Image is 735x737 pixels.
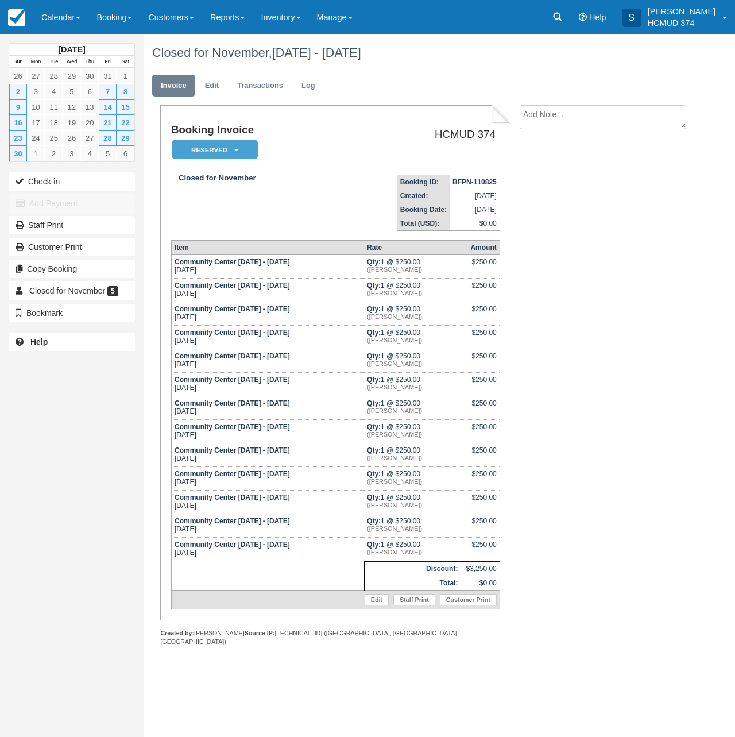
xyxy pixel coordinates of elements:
[463,541,496,558] div: $250.00
[171,349,364,373] td: [DATE]
[81,84,99,99] a: 6
[8,9,25,26] img: checkfront-main-nav-mini-logo.png
[160,629,510,646] div: [PERSON_NAME] [TECHNICAL_ID] ([GEOGRAPHIC_DATA], [GEOGRAPHIC_DATA], [GEOGRAPHIC_DATA])
[364,279,461,302] td: 1 @ $250.00
[171,538,364,561] td: [DATE]
[364,538,461,561] td: 1 @ $250.00
[461,241,500,255] th: Amount
[81,146,99,161] a: 4
[175,517,290,525] strong: Community Center [DATE] - [DATE]
[463,281,496,299] div: $250.00
[107,286,118,296] span: 5
[29,286,105,295] span: Closed for November
[367,454,458,461] em: ([PERSON_NAME])
[9,333,135,351] a: Help
[81,56,99,68] th: Thu
[9,99,27,115] a: 9
[463,446,496,464] div: $250.00
[367,478,458,485] em: ([PERSON_NAME])
[175,305,290,313] strong: Community Center [DATE] - [DATE]
[367,470,381,478] strong: Qty
[367,337,458,344] em: ([PERSON_NAME])
[9,238,135,256] a: Customer Print
[367,517,381,525] strong: Qty
[27,146,45,161] a: 1
[364,562,461,576] th: Discount:
[117,84,134,99] a: 8
[117,68,134,84] a: 1
[461,576,500,591] td: $0.00
[364,302,461,326] td: 1 @ $250.00
[367,313,458,320] em: ([PERSON_NAME])
[99,56,117,68] th: Fri
[63,115,80,130] a: 19
[367,352,381,360] strong: Qty
[99,99,117,115] a: 14
[175,423,290,431] strong: Community Center [DATE] - [DATE]
[589,13,606,22] span: Help
[45,56,63,68] th: Tue
[45,146,63,161] a: 2
[175,541,290,549] strong: Community Center [DATE] - [DATE]
[27,56,45,68] th: Mon
[171,302,364,326] td: [DATE]
[175,399,290,407] strong: Community Center [DATE] - [DATE]
[245,630,275,636] strong: Source IP:
[63,56,80,68] th: Wed
[364,420,461,443] td: 1 @ $250.00
[397,217,450,231] th: Total (USD):
[364,443,461,467] td: 1 @ $250.00
[30,337,48,346] b: Help
[63,99,80,115] a: 12
[367,266,458,273] em: ([PERSON_NAME])
[450,203,500,217] td: [DATE]
[463,493,496,511] div: $250.00
[171,467,364,491] td: [DATE]
[364,326,461,349] td: 1 @ $250.00
[171,124,325,136] h1: Booking Invoice
[81,68,99,84] a: 30
[463,423,496,440] div: $250.00
[171,514,364,538] td: [DATE]
[58,45,85,54] strong: [DATE]
[463,470,496,487] div: $250.00
[63,130,80,146] a: 26
[175,446,290,454] strong: Community Center [DATE] - [DATE]
[364,491,461,514] td: 1 @ $250.00
[365,594,389,605] a: Edit
[117,146,134,161] a: 6
[9,84,27,99] a: 2
[367,281,381,290] strong: Qty
[175,352,290,360] strong: Community Center [DATE] - [DATE]
[171,491,364,514] td: [DATE]
[171,279,364,302] td: [DATE]
[117,99,134,115] a: 15
[229,75,292,97] a: Transactions
[393,594,435,605] a: Staff Print
[171,373,364,396] td: [DATE]
[171,420,364,443] td: [DATE]
[397,189,450,203] th: Created:
[99,115,117,130] a: 21
[463,258,496,275] div: $250.00
[152,46,686,60] h1: Closed for November,
[9,68,27,84] a: 26
[367,360,458,367] em: ([PERSON_NAME])
[440,594,497,605] a: Customer Print
[9,260,135,278] button: Copy Booking
[117,115,134,130] a: 22
[160,630,194,636] strong: Created by:
[364,349,461,373] td: 1 @ $250.00
[171,326,364,349] td: [DATE]
[364,467,461,491] td: 1 @ $250.00
[81,99,99,115] a: 13
[171,255,364,279] td: [DATE]
[81,130,99,146] a: 27
[175,493,290,501] strong: Community Center [DATE] - [DATE]
[171,241,364,255] th: Item
[367,525,458,532] em: ([PERSON_NAME])
[450,189,500,203] td: [DATE]
[171,139,254,160] a: Reserved
[175,281,290,290] strong: Community Center [DATE] - [DATE]
[367,305,381,313] strong: Qty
